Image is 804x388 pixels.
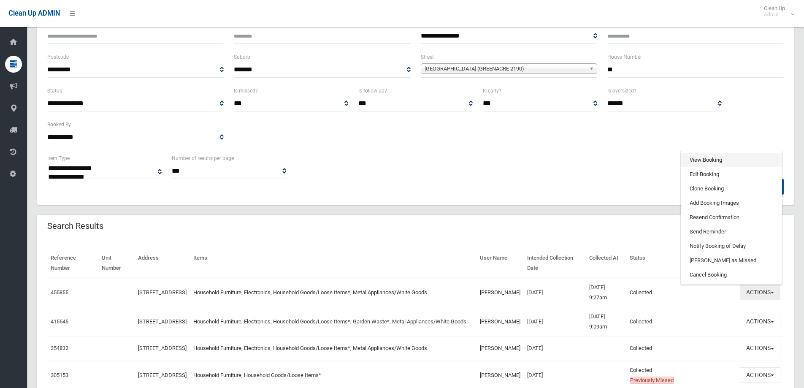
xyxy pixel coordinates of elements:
[740,367,780,383] button: Actions
[760,5,793,18] span: Clean Up
[190,278,477,307] td: Household Furniture, Electronics, Household Goods/Loose Items*, Metal Appliances/White Goods
[681,196,782,210] a: Add Booking Images
[47,154,70,163] label: Item Type
[524,249,586,278] th: Intended Collection Date
[586,307,626,336] td: [DATE] 9:09am
[483,86,501,95] label: Is early?
[190,249,477,278] th: Items
[626,249,736,278] th: Status
[51,318,68,325] a: 415545
[476,307,524,336] td: [PERSON_NAME]
[425,64,586,74] span: [GEOGRAPHIC_DATA] (GREENACRE 2190)
[681,182,782,196] a: Clone Booking
[681,268,782,282] a: Cancel Booking
[476,278,524,307] td: [PERSON_NAME]
[37,218,114,234] header: Search Results
[681,210,782,225] a: Resend Confirmation
[524,278,586,307] td: [DATE]
[476,336,524,361] td: [PERSON_NAME]
[421,52,434,62] label: Street
[138,318,187,325] a: [STREET_ADDRESS]
[626,278,736,307] td: Collected
[607,52,642,62] label: House Number
[47,52,69,62] label: Postcode
[607,86,636,95] label: Is oversized?
[524,336,586,361] td: [DATE]
[681,167,782,182] a: Edit Booking
[138,345,187,351] a: [STREET_ADDRESS]
[524,307,586,336] td: [DATE]
[740,314,780,329] button: Actions
[626,307,736,336] td: Collected
[135,249,190,278] th: Address
[681,153,782,167] a: View Booking
[234,52,250,62] label: Suburb
[190,336,477,361] td: Household Furniture, Electronics, Household Goods/Loose Items*, Metal Appliances/White Goods
[51,372,68,378] a: 305153
[586,278,626,307] td: [DATE] 9:27am
[190,307,477,336] td: Household Furniture, Electronics, Household Goods/Loose Items*, Garden Waste*, Metal Appliances/W...
[51,345,68,351] a: 354832
[8,9,60,17] span: Clean Up ADMIN
[681,225,782,239] a: Send Reminder
[51,289,68,296] a: 455855
[47,249,98,278] th: Reference Number
[626,336,736,361] td: Collected
[358,86,387,95] label: Is follow up?
[98,249,135,278] th: Unit Number
[681,253,782,268] a: [PERSON_NAME] as Missed
[740,341,780,356] button: Actions
[681,239,782,253] a: Notify Booking of Delay
[630,377,674,384] span: Previously Missed
[172,154,234,163] label: Number of results per page
[138,372,187,378] a: [STREET_ADDRESS]
[586,249,626,278] th: Collected At
[764,11,785,18] small: Admin
[47,120,71,129] label: Booked By
[476,249,524,278] th: User Name
[47,86,62,95] label: Status
[138,289,187,296] a: [STREET_ADDRESS]
[234,86,258,95] label: Is missed?
[740,285,780,300] button: Actions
